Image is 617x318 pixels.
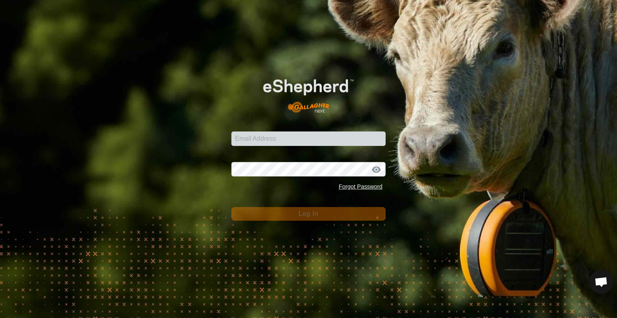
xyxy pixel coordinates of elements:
button: Log In [231,207,386,221]
span: Log In [298,210,318,217]
a: Forgot Password [339,183,382,190]
input: Email Address [231,131,386,146]
img: E-shepherd Logo [247,66,370,119]
div: Open chat [589,270,613,294]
